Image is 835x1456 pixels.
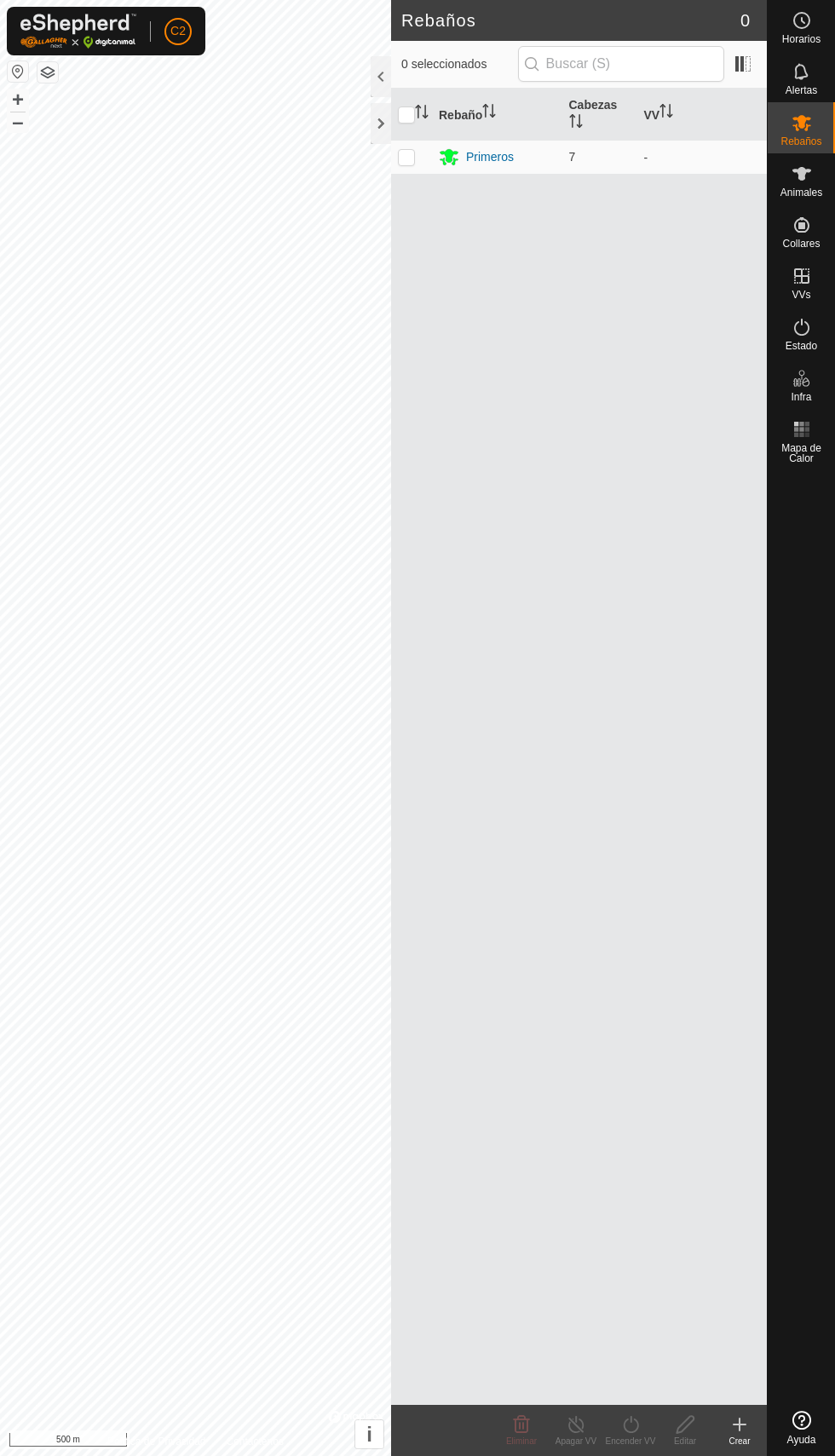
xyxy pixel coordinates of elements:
font: Rebaños [401,11,476,30]
font: 0 seleccionados [401,57,487,71]
button: Capas del Mapa [37,62,58,83]
font: Primeros [466,150,514,164]
font: Ayuda [787,1434,816,1446]
font: Encender VV [606,1436,656,1446]
button: i [355,1420,383,1448]
button: – [8,112,28,132]
font: Horarios [782,33,821,45]
font: + [12,88,24,111]
font: Crear [728,1436,750,1446]
a: Política de Privacidad [107,1434,205,1449]
font: Estado [786,340,817,352]
p-sorticon: Activar para ordenar [415,107,429,121]
font: Apagar VV [556,1436,596,1446]
font: Mapa de Calor [781,442,821,464]
font: i [366,1423,372,1446]
font: – [12,110,23,133]
button: Restablecer Mapa [8,61,28,82]
font: VV [644,107,660,121]
font: C2 [170,24,186,37]
font: Rebaños [780,135,821,147]
button: + [8,89,28,110]
p-sorticon: Activar para ordenar [659,106,673,120]
input: Buscar (S) [518,46,724,82]
font: Animales [780,187,822,199]
font: Alertas [786,84,817,96]
font: Política de Privacidad [107,1436,205,1447]
font: - [644,151,648,164]
font: Cabezas [569,98,618,112]
font: 7 [569,150,576,164]
font: Rebaño [439,107,482,121]
p-sorticon: Activar para ordenar [482,106,496,120]
font: Contáctenos [227,1436,284,1447]
img: Logotipo de Gallagher [20,14,136,49]
p-sorticon: Activar para ordenar [569,117,583,130]
font: VVs [792,289,810,301]
font: Infra [791,391,811,403]
font: 0 [740,11,750,30]
font: Editar [674,1436,696,1446]
a: Contáctenos [227,1434,284,1449]
a: Ayuda [768,1404,835,1452]
font: Collares [782,238,820,250]
font: Eliminar [506,1436,537,1446]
